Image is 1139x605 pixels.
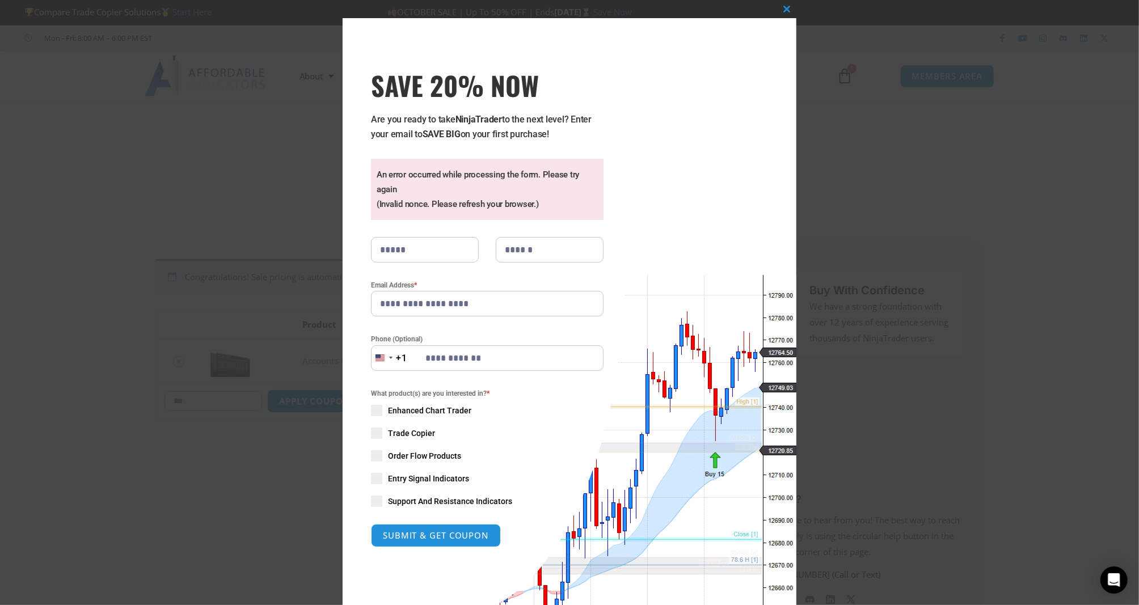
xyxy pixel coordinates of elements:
[396,351,407,366] div: +1
[371,473,604,484] label: Entry Signal Indicators
[371,496,604,507] label: Support And Resistance Indicators
[388,450,461,462] span: Order Flow Products
[371,450,604,462] label: Order Flow Products
[371,388,604,399] span: What product(s) are you interested in?
[377,167,598,211] p: An error occurred while processing the form. Please try again (Invalid nonce. Please refresh your...
[371,112,604,142] p: Are you ready to take to the next level? Enter your email to on your first purchase!
[371,69,604,101] h3: SAVE 20% NOW
[1100,566,1128,594] div: Open Intercom Messenger
[371,524,501,547] button: SUBMIT & GET COUPON
[371,280,604,291] label: Email Address
[388,496,512,507] span: Support And Resistance Indicators
[371,333,604,345] label: Phone (Optional)
[371,428,604,439] label: Trade Copier
[371,345,407,371] button: Selected country
[371,405,604,416] label: Enhanced Chart Trader
[388,428,435,439] span: Trade Copier
[423,129,461,139] strong: SAVE BIG
[455,114,502,125] strong: NinjaTrader
[388,405,471,416] span: Enhanced Chart Trader
[388,473,469,484] span: Entry Signal Indicators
